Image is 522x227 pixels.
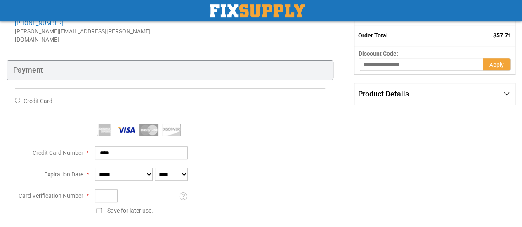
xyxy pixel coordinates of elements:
span: Apply [489,61,504,68]
img: Visa [117,124,136,136]
a: [PHONE_NUMBER] [15,20,64,26]
img: American Express [95,124,114,136]
span: Credit Card Number [33,150,83,156]
img: Fix Industrial Supply [210,4,305,17]
span: Discount Code: [359,50,398,57]
span: Credit Card [24,98,52,104]
span: $57.71 [493,32,511,39]
strong: Order Total [358,32,388,39]
span: Product Details [358,89,409,98]
img: MasterCard [139,124,158,136]
div: Payment [7,60,333,80]
img: Discover [162,124,181,136]
span: [PERSON_NAME][EMAIL_ADDRESS][PERSON_NAME][DOMAIN_NAME] [15,28,151,43]
span: Save for later use. [107,207,153,214]
span: Card Verification Number [19,192,83,199]
a: store logo [210,4,305,17]
span: Expiration Date [44,171,83,178]
button: Apply [483,58,511,71]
